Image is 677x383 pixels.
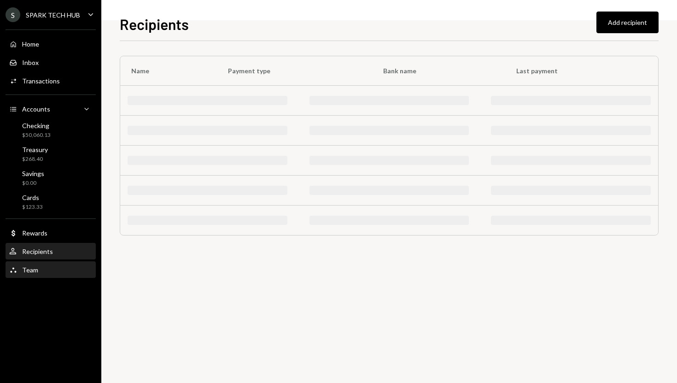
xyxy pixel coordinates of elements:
[22,105,50,113] div: Accounts
[505,56,658,86] th: Last payment
[6,72,96,89] a: Transactions
[6,243,96,259] a: Recipients
[22,247,53,255] div: Recipients
[22,179,44,187] div: $0.00
[217,56,372,86] th: Payment type
[22,131,51,139] div: $50,060.13
[22,155,48,163] div: $268.40
[6,35,96,52] a: Home
[22,194,43,201] div: Cards
[22,59,39,66] div: Inbox
[22,122,51,130] div: Checking
[22,203,43,211] div: $123.33
[6,119,96,141] a: Checking$50,060.13
[6,191,96,213] a: Cards$123.33
[22,229,47,237] div: Rewards
[26,11,80,19] div: SPARK TECH HUB
[6,261,96,278] a: Team
[22,266,38,274] div: Team
[22,77,60,85] div: Transactions
[6,224,96,241] a: Rewards
[6,54,96,71] a: Inbox
[6,100,96,117] a: Accounts
[596,12,659,33] button: Add recipient
[6,167,96,189] a: Savings$0.00
[22,40,39,48] div: Home
[6,143,96,165] a: Treasury$268.40
[372,56,505,86] th: Bank name
[120,56,217,86] th: Name
[120,15,189,33] h1: Recipients
[6,7,20,22] div: S
[22,146,48,153] div: Treasury
[22,170,44,177] div: Savings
